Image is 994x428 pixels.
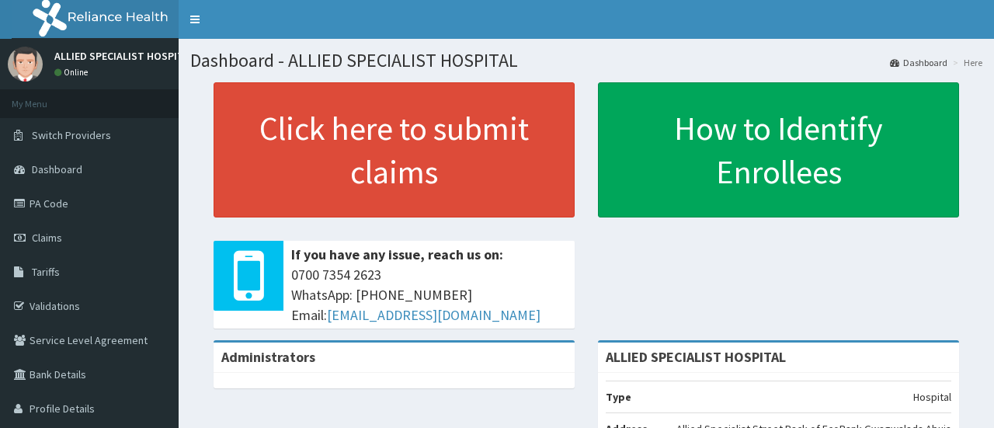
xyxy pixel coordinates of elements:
[291,245,503,263] b: If you have any issue, reach us on:
[221,348,315,366] b: Administrators
[949,56,982,69] li: Here
[606,348,786,366] strong: ALLIED SPECIALIST HOSPITAL
[214,82,575,217] a: Click here to submit claims
[890,56,947,69] a: Dashboard
[8,47,43,82] img: User Image
[32,162,82,176] span: Dashboard
[598,82,959,217] a: How to Identify Enrollees
[606,390,631,404] b: Type
[190,50,982,71] h1: Dashboard - ALLIED SPECIALIST HOSPITAL
[54,67,92,78] a: Online
[32,265,60,279] span: Tariffs
[913,389,951,405] p: Hospital
[32,231,62,245] span: Claims
[54,50,195,61] p: ALLIED SPECIALIST HOSPITAL
[32,128,111,142] span: Switch Providers
[291,265,567,325] span: 0700 7354 2623 WhatsApp: [PHONE_NUMBER] Email:
[327,306,540,324] a: [EMAIL_ADDRESS][DOMAIN_NAME]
